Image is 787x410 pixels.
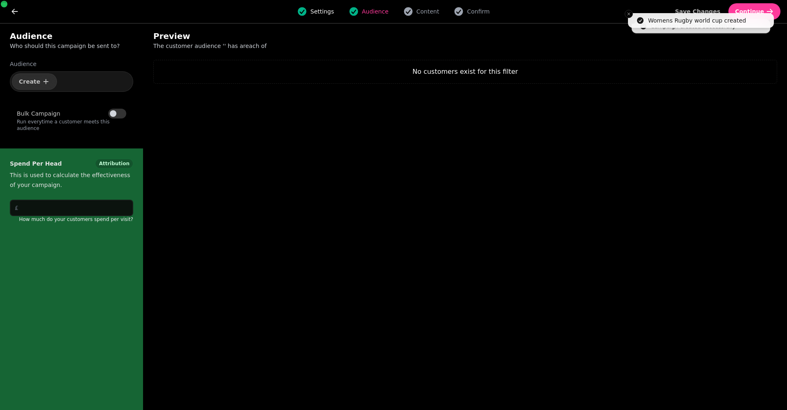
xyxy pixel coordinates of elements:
button: go back [7,3,23,20]
h2: Audience [10,30,133,42]
p: Run everytime a customer meets this audience [17,118,126,132]
p: How much do your customers spend per visit? [10,216,133,223]
span: Confirm [467,7,489,16]
button: Continue [728,3,780,20]
p: This is used to calculate the effectiveness of your campaign. [10,170,133,190]
label: Bulk Campaign [17,109,60,118]
button: Save Changes [669,3,727,20]
label: Audience [10,60,133,68]
button: Create [12,73,57,90]
p: No customers exist for this filter [412,67,518,77]
span: Content [416,7,439,16]
span: Create [19,79,40,84]
span: Spend Per Head [10,159,62,169]
div: Attribution [95,159,133,169]
h2: Preview [153,30,311,42]
p: Who should this campaign be sent to? [10,42,133,50]
div: Womens Rugby world cup created [648,16,746,25]
button: Close toast [625,10,633,18]
span: Settings [310,7,334,16]
span: Audience [362,7,389,16]
p: The customer audience ' ' has a reach of [153,42,363,50]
